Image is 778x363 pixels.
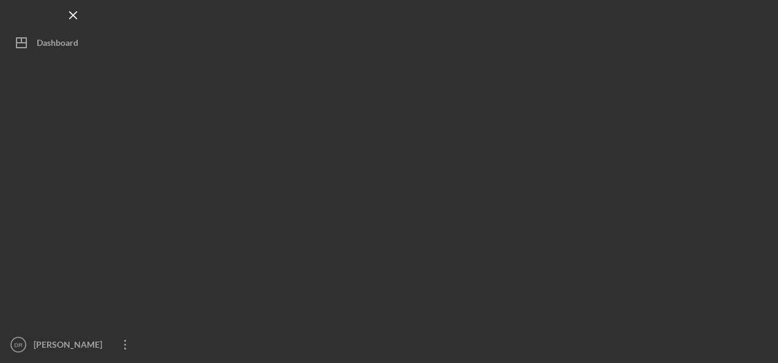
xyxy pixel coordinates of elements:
[14,342,23,348] text: DR
[37,31,78,58] div: Dashboard
[31,332,110,360] div: [PERSON_NAME]
[6,332,141,357] button: DR[PERSON_NAME]
[6,31,141,55] button: Dashboard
